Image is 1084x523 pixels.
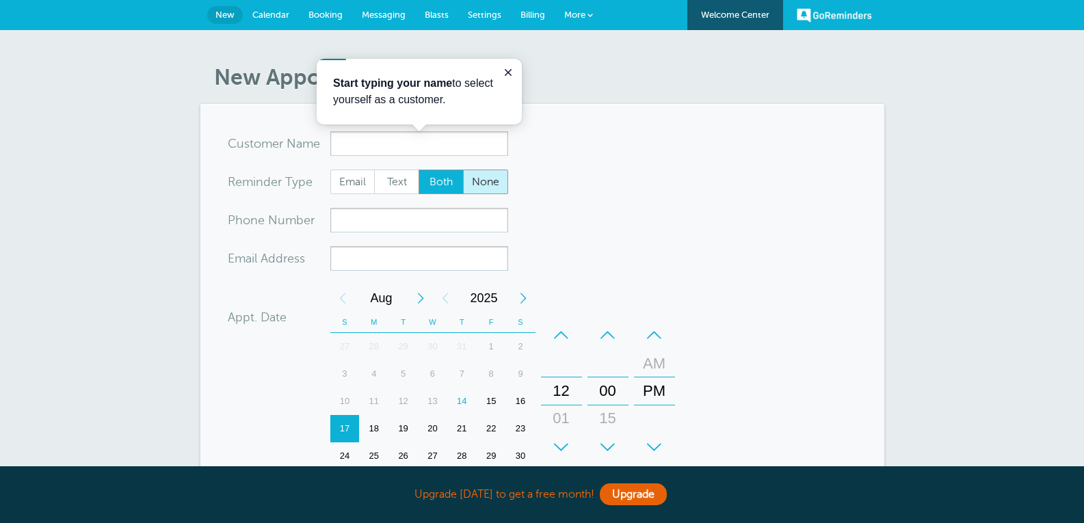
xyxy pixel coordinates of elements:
div: 14 [447,388,477,415]
div: Saturday, August 2 [506,333,536,360]
div: Wednesday, July 30 [418,333,447,360]
div: 3 [330,360,360,388]
th: W [418,312,447,333]
div: 30 [592,432,624,459]
h1: New Appointment [214,64,884,90]
div: Previous Month [330,284,355,312]
div: 13 [418,388,447,415]
div: 29 [477,442,506,470]
div: 00 [592,377,624,405]
div: Monday, July 28 [359,333,388,360]
th: M [359,312,388,333]
label: Reminder Type [228,176,313,188]
div: 6 [418,360,447,388]
div: Sunday, July 27 [330,333,360,360]
div: Thursday, July 31 [447,333,477,360]
div: 02 [545,432,578,459]
span: il Add [252,252,283,265]
div: PM [638,377,671,405]
div: Next Year [511,284,536,312]
label: Text [374,170,419,194]
span: Both [419,170,463,193]
div: Friday, August 1 [477,333,506,360]
iframe: tooltip [317,59,522,124]
div: 9 [506,360,536,388]
span: Settings [468,10,501,20]
div: 27 [418,442,447,470]
div: Friday, August 8 [477,360,506,388]
div: 21 [447,415,477,442]
div: Previous Year [433,284,458,312]
div: 17 [330,415,360,442]
div: 2 [506,333,536,360]
span: 2025 [458,284,511,312]
div: Friday, August 29 [477,442,506,470]
div: Wednesday, August 13 [418,388,447,415]
span: Ema [228,252,252,265]
div: 22 [477,415,506,442]
div: Next Month [408,284,433,312]
div: Monday, August 25 [359,442,388,470]
span: Billing [520,10,545,20]
div: 15 [477,388,506,415]
label: None [463,170,508,194]
span: Pho [228,214,250,226]
div: 12 [545,377,578,405]
span: Email [331,170,375,193]
a: Upgrade [600,483,667,505]
a: New [207,6,243,24]
span: August [355,284,408,312]
div: 18 [359,415,388,442]
th: F [477,312,506,333]
div: 29 [388,333,418,360]
span: Blasts [425,10,449,20]
div: 5 [388,360,418,388]
div: 11 [359,388,388,415]
div: 12 [388,388,418,415]
span: Booking [308,10,343,20]
div: Wednesday, August 27 [418,442,447,470]
div: ame [228,131,330,156]
div: 01 [545,405,578,432]
span: Cus [228,137,250,150]
div: 19 [388,415,418,442]
div: Monday, August 4 [359,360,388,388]
div: Saturday, August 9 [506,360,536,388]
div: ress [228,246,330,271]
div: 24 [330,442,360,470]
div: Tuesday, August 5 [388,360,418,388]
div: Tuesday, August 19 [388,415,418,442]
div: Sunday, August 3 [330,360,360,388]
label: Appt. Date [228,311,287,323]
div: Monday, August 18 [359,415,388,442]
div: 15 [592,405,624,432]
div: Sunday, August 10 [330,388,360,415]
span: Calendar [252,10,289,20]
div: Thursday, August 28 [447,442,477,470]
div: Thursday, August 21 [447,415,477,442]
div: Monday, August 11 [359,388,388,415]
div: Saturday, August 16 [506,388,536,415]
div: 28 [447,442,477,470]
div: Wednesday, August 6 [418,360,447,388]
div: Wednesday, August 20 [418,415,447,442]
span: New [215,10,235,20]
div: Sunday, August 17 [330,415,360,442]
div: Tuesday, July 29 [388,333,418,360]
div: mber [228,208,330,232]
div: Thursday, August 7 [447,360,477,388]
div: Tuesday, August 12 [388,388,418,415]
div: 10 [330,388,360,415]
th: T [388,312,418,333]
div: 31 [447,333,477,360]
span: tomer N [250,137,296,150]
span: ne Nu [250,214,285,226]
div: Friday, August 15 [477,388,506,415]
div: 23 [506,415,536,442]
div: Today, Thursday, August 14 [447,388,477,415]
th: T [447,312,477,333]
div: Minutes [587,321,629,461]
span: None [464,170,507,193]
